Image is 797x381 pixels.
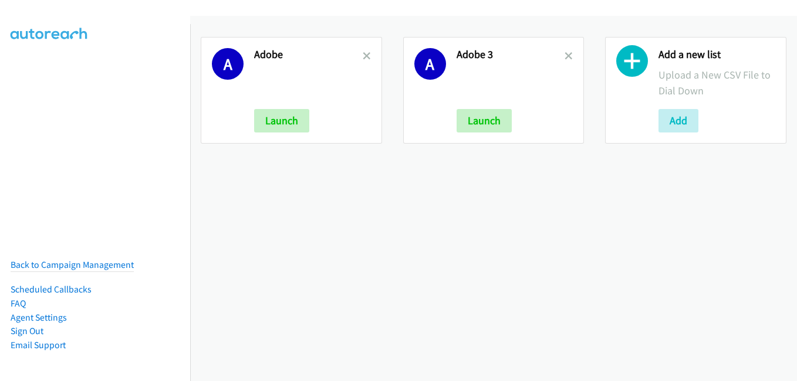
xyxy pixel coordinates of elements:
[11,284,92,295] a: Scheduled Callbacks
[457,48,565,62] h2: Adobe 3
[11,298,26,309] a: FAQ
[11,259,134,270] a: Back to Campaign Management
[254,48,363,62] h2: Adobe
[658,109,698,132] button: Add
[457,109,512,132] button: Launch
[414,48,446,80] h1: A
[212,48,244,80] h1: A
[11,312,67,323] a: Agent Settings
[658,48,775,62] h2: Add a new list
[11,339,66,351] a: Email Support
[254,109,309,132] button: Launch
[658,67,775,98] p: Upload a New CSV File to Dial Down
[11,325,43,336] a: Sign Out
